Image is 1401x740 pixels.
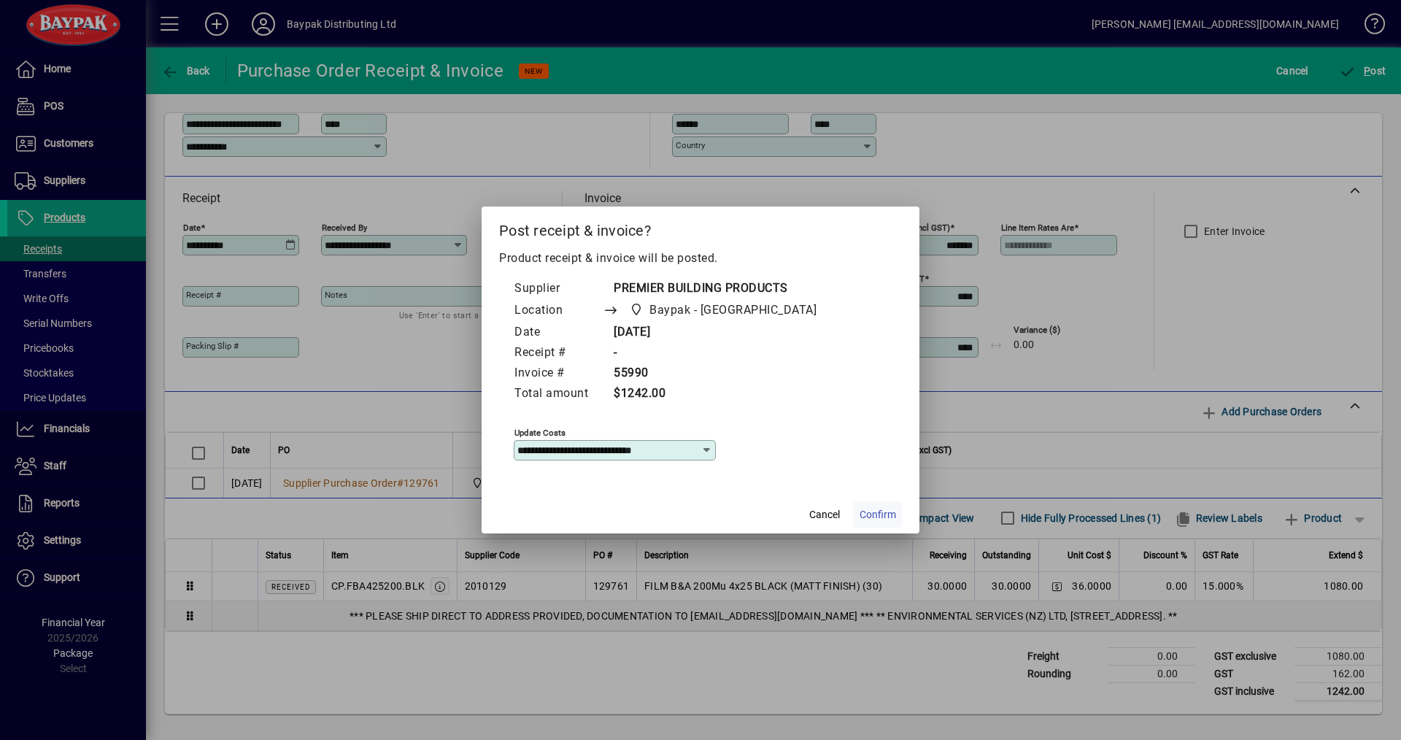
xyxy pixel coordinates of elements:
[514,279,603,299] td: Supplier
[603,279,844,299] td: PREMIER BUILDING PRODUCTS
[514,384,603,404] td: Total amount
[603,363,844,384] td: 55990
[514,343,603,363] td: Receipt #
[514,299,603,323] td: Location
[625,300,822,320] span: Baypak - Onekawa
[603,384,844,404] td: $1242.00
[499,250,902,267] p: Product receipt & invoice will be posted.
[801,501,848,528] button: Cancel
[649,301,817,319] span: Baypak - [GEOGRAPHIC_DATA]
[854,501,902,528] button: Confirm
[514,428,566,438] mat-label: Update costs
[482,207,919,249] h2: Post receipt & invoice?
[860,507,896,523] span: Confirm
[603,323,844,343] td: [DATE]
[514,363,603,384] td: Invoice #
[809,507,840,523] span: Cancel
[603,343,844,363] td: -
[514,323,603,343] td: Date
